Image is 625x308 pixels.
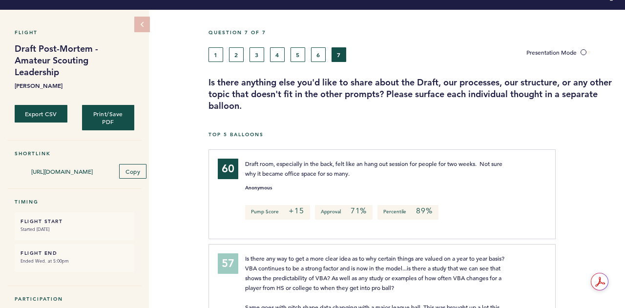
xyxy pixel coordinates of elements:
[15,29,134,36] h5: Flight
[21,225,128,234] small: Started [DATE]
[208,47,223,62] button: 1
[250,47,264,62] button: 3
[229,47,244,62] button: 2
[119,164,146,179] button: Copy
[21,256,128,266] small: Ended Wed. at 5:00pm
[218,159,238,179] div: 60
[15,150,134,157] h5: Shortlink
[270,47,285,62] button: 4
[15,296,134,302] h5: Participation
[315,205,373,220] p: Approval
[289,206,304,216] em: +15
[311,47,326,62] button: 6
[15,199,134,205] h5: Timing
[245,205,310,220] p: Pump Score
[526,48,577,56] span: Presentation Mode
[245,160,504,177] span: Draft room, especially in the back, felt like an hang out session for people for two weeks. Not s...
[351,206,367,216] em: 71%
[218,253,238,274] div: 57
[291,47,305,62] button: 5
[332,47,346,62] button: 7
[416,206,432,216] em: 89%
[82,105,135,130] button: Print/Save PDF
[15,105,67,123] button: Export CSV
[15,43,134,78] h1: Draft Post-Mortem - Amateur Scouting Leadership
[377,205,438,220] p: Percentile
[21,250,128,256] h6: FLIGHT END
[21,218,128,225] h6: FLIGHT START
[15,81,134,90] b: [PERSON_NAME]
[208,131,618,138] h5: Top 5 Balloons
[208,77,618,112] h3: Is there anything else you'd like to share about the Draft, our processes, our structure, or any ...
[125,167,140,175] span: Copy
[208,29,618,36] h5: Question 7 of 7
[245,185,272,190] small: Anonymous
